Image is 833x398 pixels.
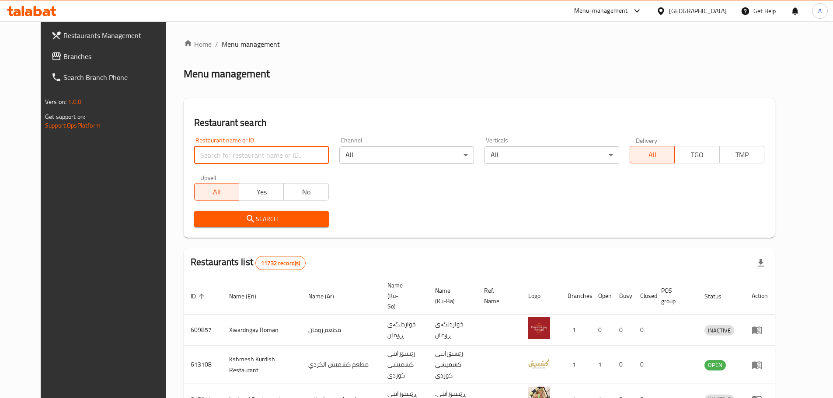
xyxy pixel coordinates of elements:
[380,315,428,346] td: خواردنگەی ڕۆمان
[194,116,764,129] h2: Restaurant search
[45,111,85,122] span: Get support on:
[194,146,329,164] input: Search for restaurant name or ID..
[484,146,619,164] div: All
[561,346,591,384] td: 1
[222,315,301,346] td: Xwardngay Roman
[45,120,101,131] a: Support.OpsPlatform
[704,291,733,301] span: Status
[745,277,775,315] th: Action
[44,25,180,46] a: Restaurants Management
[704,360,726,370] span: OPEN
[380,346,428,384] td: رێستۆرانتی کشمیشى كوردى
[287,186,325,198] span: No
[339,146,474,164] div: All
[44,46,180,67] a: Branches
[636,137,658,143] label: Delivery
[633,277,654,315] th: Closed
[191,256,306,270] h2: Restaurants list
[678,149,716,161] span: TGO
[222,39,280,49] span: Menu management
[528,352,550,374] img: Kshmesh Kurdish Restaurant
[669,6,727,16] div: [GEOGRAPHIC_DATA]
[200,174,216,180] label: Upsell
[194,211,329,227] button: Search
[561,315,591,346] td: 1
[818,6,822,16] span: A
[633,346,654,384] td: 0
[428,346,477,384] td: رێستۆرانتی کشمیشى كوردى
[704,325,734,336] span: INACTIVE
[301,315,380,346] td: مطعم رومان
[222,346,301,384] td: Kshmesh Kurdish Restaurant
[591,346,612,384] td: 1
[229,291,268,301] span: Name (En)
[574,6,628,16] div: Menu-management
[308,291,345,301] span: Name (Ar)
[661,285,687,306] span: POS group
[215,39,218,49] li: /
[612,315,633,346] td: 0
[201,214,322,225] span: Search
[184,67,270,81] h2: Menu management
[255,256,306,270] div: Total records count
[63,30,173,41] span: Restaurants Management
[45,96,66,107] span: Version:
[591,277,612,315] th: Open
[633,315,654,346] td: 0
[428,315,477,346] td: خواردنگەی ڕۆمان
[752,325,768,335] div: Menu
[239,183,284,201] button: Yes
[387,280,418,311] span: Name (Ku-So)
[528,317,550,339] img: Xwardngay Roman
[612,346,633,384] td: 0
[44,67,180,88] a: Search Branch Phone
[674,146,719,163] button: TGO
[63,72,173,83] span: Search Branch Phone
[184,39,775,49] nav: breadcrumb
[723,149,761,161] span: TMP
[68,96,81,107] span: 1.0.0
[435,285,467,306] span: Name (Ku-Ba)
[521,277,561,315] th: Logo
[184,315,222,346] td: 609857
[184,39,212,49] a: Home
[198,186,236,198] span: All
[184,346,222,384] td: 613108
[591,315,612,346] td: 0
[256,259,305,267] span: 11732 record(s)
[194,183,239,201] button: All
[243,186,280,198] span: Yes
[634,149,671,161] span: All
[752,360,768,370] div: Menu
[630,146,675,163] button: All
[63,51,173,62] span: Branches
[612,277,633,315] th: Busy
[719,146,764,163] button: TMP
[283,183,328,201] button: No
[484,285,511,306] span: Ref. Name
[191,291,207,301] span: ID
[561,277,591,315] th: Branches
[750,253,771,273] div: Export file
[704,325,734,336] div: INACTIVE
[704,360,726,370] div: OPEN
[301,346,380,384] td: مطعم كشميش الكردي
